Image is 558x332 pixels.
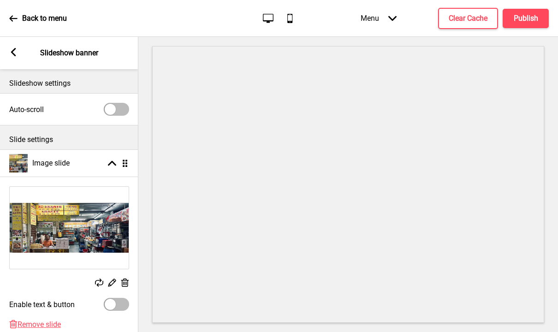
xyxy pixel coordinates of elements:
[9,105,44,114] label: Auto-scroll
[18,320,61,329] span: Remove slide
[9,135,129,145] p: Slide settings
[351,5,406,32] div: Menu
[514,13,538,24] h4: Publish
[503,9,549,28] button: Publish
[9,300,75,309] label: Enable text & button
[10,187,129,269] img: Image
[9,6,67,31] a: Back to menu
[32,158,70,168] h4: Image slide
[9,78,129,89] p: Slideshow settings
[449,13,487,24] h4: Clear Cache
[438,8,498,29] button: Clear Cache
[40,48,98,58] p: Slideshow banner
[22,13,67,24] p: Back to menu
